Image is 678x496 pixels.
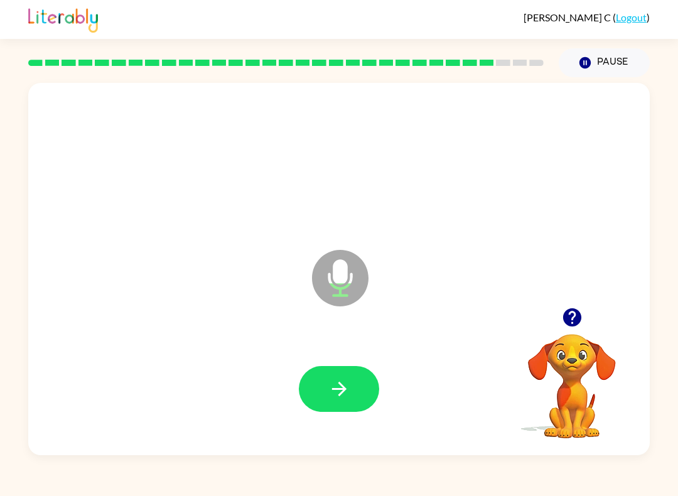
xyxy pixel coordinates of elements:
img: Literably [28,5,98,33]
span: [PERSON_NAME] C [524,11,613,23]
button: Pause [559,48,650,77]
a: Logout [616,11,647,23]
video: Your browser must support playing .mp4 files to use Literably. Please try using another browser. [509,315,635,440]
div: ( ) [524,11,650,23]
